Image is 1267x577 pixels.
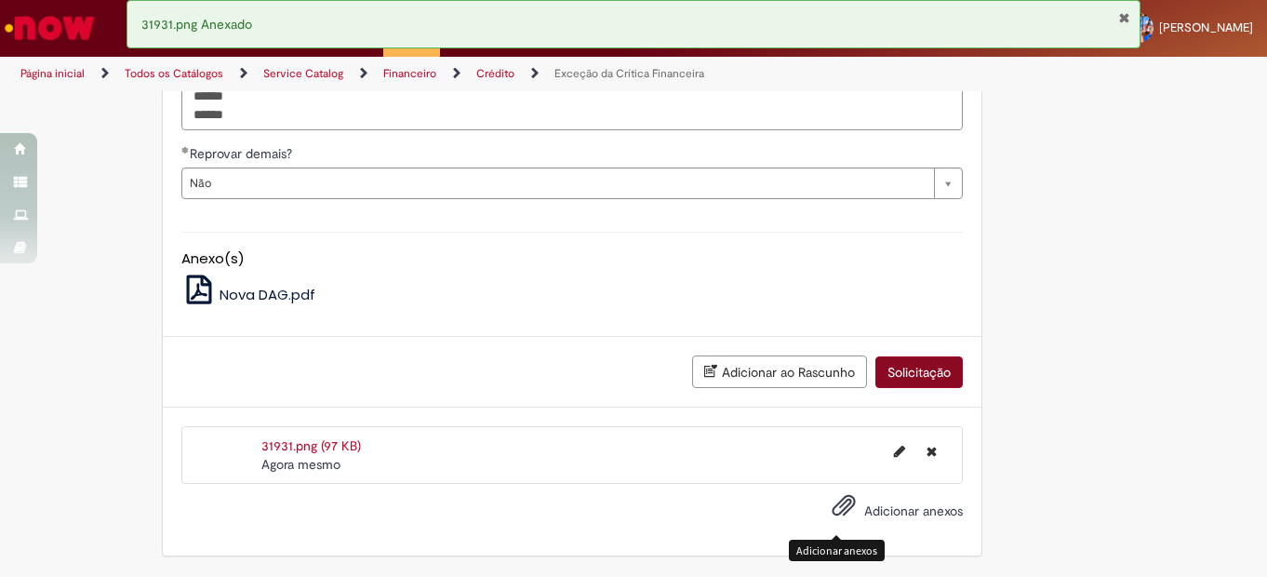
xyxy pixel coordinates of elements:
[1118,10,1130,25] button: Fechar Notificação
[261,456,340,473] time: 29/08/2025 17:24:48
[383,66,436,81] a: Financeiro
[141,16,252,33] span: 31931.png Anexado
[263,66,343,81] a: Service Catalog
[261,437,361,454] a: 31931.png (97 KB)
[20,66,85,81] a: Página inicial
[181,251,963,267] h5: Anexo(s)
[476,66,514,81] a: Crédito
[14,57,831,91] ul: Trilhas de página
[864,503,963,520] span: Adicionar anexos
[181,146,190,154] span: Obrigatório Preenchido
[915,436,948,466] button: Excluir 31931.png
[125,66,223,81] a: Todos os Catálogos
[827,489,860,531] button: Adicionar anexos
[220,285,315,304] span: Nova DAG.pdf
[2,9,98,47] img: ServiceNow
[875,356,963,388] button: Solicitação
[190,145,296,162] span: Reprovar demais?
[1159,20,1253,35] span: [PERSON_NAME]
[190,168,925,198] span: Não
[692,356,867,388] button: Adicionar ao Rascunho
[181,285,316,304] a: Nova DAG.pdf
[554,66,704,81] a: Exceção da Crítica Financeira
[789,540,885,561] div: Adicionar anexos
[883,436,916,466] button: Editar nome de arquivo 31931.png
[261,456,340,473] span: Agora mesmo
